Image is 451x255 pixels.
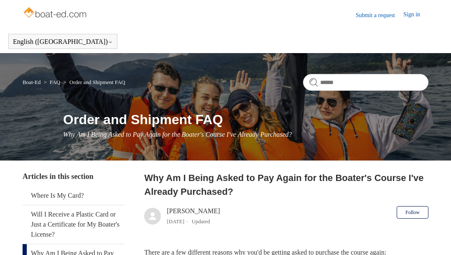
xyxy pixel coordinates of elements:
li: FAQ [42,79,62,85]
a: FAQ [50,79,60,85]
img: Boat-Ed Help Center home page [23,5,89,22]
button: English ([GEOGRAPHIC_DATA]) [13,38,113,46]
a: Boat-Ed [23,79,41,85]
a: Where Is My Card? [23,186,124,205]
a: Order and Shipment FAQ [69,79,125,85]
a: Will I Receive a Plastic Card or Just a Certificate for My Boater's License? [23,205,124,244]
span: Articles in this section [23,172,93,181]
a: Submit a request [356,11,403,20]
time: 03/01/2024, 14:51 [167,218,184,224]
span: Why Am I Being Asked to Pay Again for the Boater's Course I've Already Purchased? [63,131,292,138]
a: Sign in [403,10,428,20]
h2: Why Am I Being Asked to Pay Again for the Boater's Course I've Already Purchased? [144,171,428,199]
li: Boat-Ed [23,79,42,85]
div: [PERSON_NAME] [167,206,220,226]
h1: Order and Shipment FAQ [63,110,428,130]
li: Order and Shipment FAQ [61,79,125,85]
li: Updated [191,218,210,224]
input: Search [303,74,428,91]
button: Follow Article [397,206,428,219]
